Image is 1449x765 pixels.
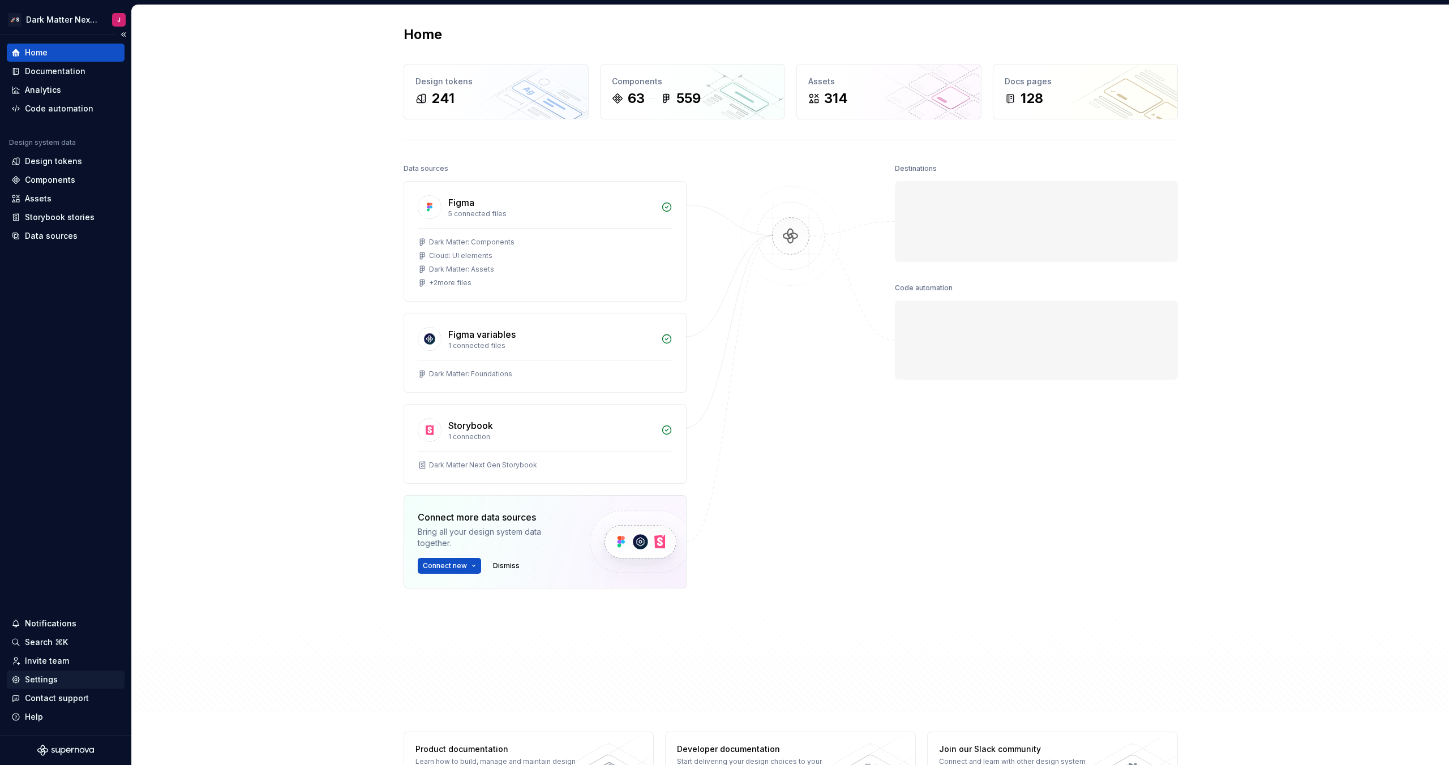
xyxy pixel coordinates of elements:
div: Data sources [404,161,448,177]
div: 314 [824,89,848,108]
div: Dark Matter Next Gen [26,14,98,25]
a: Analytics [7,81,125,99]
div: Dark Matter Next Gen Storybook [429,461,537,470]
div: Storybook [448,419,493,432]
a: Storybook1 connectionDark Matter Next Gen Storybook [404,404,687,484]
div: Code automation [895,280,953,296]
div: Help [25,711,43,723]
a: Figma variables1 connected filesDark Matter: Foundations [404,313,687,393]
div: 1 connection [448,432,654,441]
div: Contact support [25,693,89,704]
div: Components [25,174,75,186]
div: Code automation [25,103,93,114]
div: Connect more data sources [418,510,571,524]
div: Design tokens [415,76,577,87]
div: Dark Matter: Foundations [429,369,512,379]
a: Components63559 [600,64,785,119]
a: Home [7,44,125,62]
div: Docs pages [1005,76,1166,87]
div: 241 [431,89,455,108]
a: Docs pages128 [993,64,1178,119]
div: Components [612,76,773,87]
div: Invite team [25,655,69,667]
div: Data sources [25,230,78,242]
div: Assets [808,76,970,87]
div: Home [25,47,48,58]
div: Cloud: UI elements [429,251,492,260]
button: Help [7,708,125,726]
div: Dark Matter: Components [429,238,515,247]
button: Dismiss [488,558,525,574]
button: Collapse sidebar [115,27,131,42]
div: Design system data [9,138,76,147]
a: Assets314 [796,64,981,119]
div: Figma variables [448,328,516,341]
div: 🚀S [8,13,22,27]
div: + 2 more files [429,278,471,287]
div: 559 [676,89,701,108]
div: Assets [25,193,52,204]
div: Developer documentation [677,743,842,755]
a: Settings [7,671,125,689]
div: Bring all your design system data together. [418,526,571,549]
div: Figma [448,196,474,209]
button: Search ⌘K [7,633,125,651]
a: Code automation [7,100,125,118]
a: Components [7,171,125,189]
div: 128 [1021,89,1043,108]
div: Settings [25,674,58,685]
div: Storybook stories [25,212,95,223]
a: Design tokens241 [404,64,589,119]
div: Destinations [895,161,937,177]
a: Invite team [7,652,125,670]
a: Storybook stories [7,208,125,226]
a: Figma5 connected filesDark Matter: ComponentsCloud: UI elementsDark Matter: Assets+2more files [404,181,687,302]
div: 1 connected files [448,341,654,350]
div: 63 [628,89,645,108]
button: 🚀SDark Matter Next GenJ [2,7,129,32]
button: Notifications [7,614,125,633]
div: Join our Slack community [939,743,1104,755]
div: Product documentation [415,743,580,755]
div: Analytics [25,84,61,96]
a: Data sources [7,227,125,245]
div: Dark Matter: Assets [429,265,494,274]
span: Dismiss [493,561,520,570]
div: 5 connected files [448,209,654,218]
a: Documentation [7,62,125,80]
span: Connect new [423,561,467,570]
div: Documentation [25,66,85,77]
svg: Supernova Logo [37,745,94,756]
div: Notifications [25,618,76,629]
a: Design tokens [7,152,125,170]
div: Design tokens [25,156,82,167]
button: Contact support [7,689,125,707]
button: Connect new [418,558,481,574]
div: J [117,15,121,24]
div: Search ⌘K [25,637,68,648]
a: Assets [7,190,125,208]
h2: Home [404,25,442,44]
